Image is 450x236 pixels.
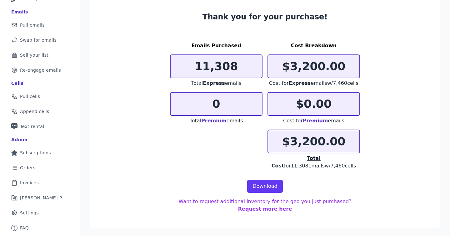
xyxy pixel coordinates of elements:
[5,221,75,235] a: FAQ
[201,118,227,124] span: Premium
[5,105,75,118] a: Append cells
[20,210,39,216] span: Settings
[247,180,283,193] a: Download
[268,135,359,148] p: $3,200.00
[20,67,61,73] span: Re-engage emails
[171,60,262,73] p: 11,308
[5,33,75,47] a: Swap for emails
[170,12,360,22] h3: Thank you for your purchase!
[283,118,344,124] span: Cost for emails
[267,42,360,49] h3: Cost Breakdown
[5,18,75,32] a: Pull emails
[11,136,27,143] div: Admin
[238,205,292,213] button: Request more here
[5,48,75,62] a: Sell your list
[20,108,49,115] span: Append cells
[303,118,328,124] span: Premium
[20,150,51,156] span: Subscriptions
[203,80,225,86] span: Express
[20,195,67,201] span: [PERSON_NAME] Performance
[5,176,75,190] a: Invoices
[20,22,45,28] span: Pull emails
[20,37,57,43] span: Swap for emails
[11,9,28,15] div: Emails
[269,80,358,86] span: Cost for emails w/ 7,460 cells
[268,60,359,73] p: $3,200.00
[20,180,39,186] span: Invoices
[5,120,75,133] a: Text rental
[171,98,262,110] p: 0
[5,191,75,205] a: [PERSON_NAME] Performance
[20,225,29,231] span: FAQ
[170,42,262,49] h3: Emails Purchased
[5,206,75,220] a: Settings
[5,146,75,160] a: Subscriptions
[268,98,359,110] p: $0.00
[5,161,75,175] a: Orders
[11,80,23,86] div: Cells
[289,80,311,86] span: Express
[170,198,360,213] p: Want to request additional inventory for the geo you just purchased?
[20,123,44,130] span: Text rental
[20,165,35,171] span: Orders
[20,93,40,100] span: Pull cells
[191,80,241,86] span: Total emails
[190,118,243,124] span: Total emails
[5,90,75,103] a: Pull cells
[20,52,48,58] span: Sell your list
[272,155,356,169] span: for 11,308 emails w/ 7,460 cells
[5,63,75,77] a: Re-engage emails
